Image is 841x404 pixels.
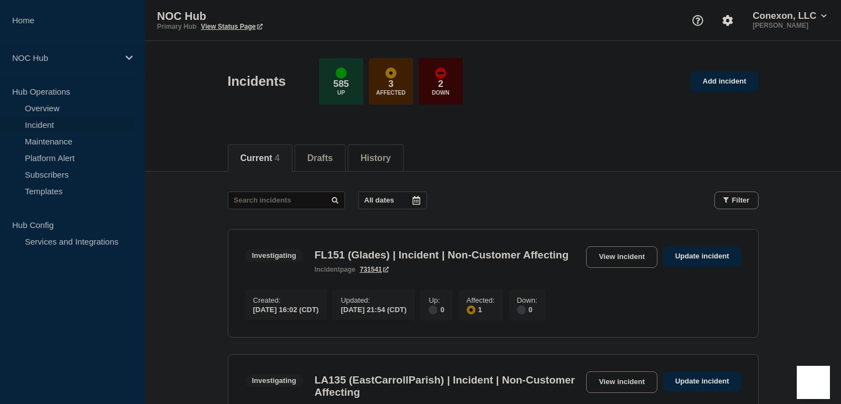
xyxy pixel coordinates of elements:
[336,68,347,79] div: up
[360,266,389,273] a: 731541
[337,90,345,96] p: Up
[435,68,446,79] div: down
[517,305,526,314] div: disabled
[201,23,262,30] a: View Status Page
[228,191,345,209] input: Search incidents
[429,304,444,314] div: 0
[586,371,657,393] a: View incident
[686,9,709,32] button: Support
[376,90,405,96] p: Affected
[361,153,391,163] button: History
[12,53,118,63] p: NOC Hub
[663,371,741,392] a: Update incident
[432,90,450,96] p: Down
[275,153,280,163] span: 4
[341,296,406,304] p: Updated :
[429,296,444,304] p: Up :
[315,266,356,273] p: page
[253,296,319,304] p: Created :
[691,71,759,92] a: Add incident
[385,68,396,79] div: affected
[797,366,830,399] iframe: Help Scout Beacon - Open
[307,153,333,163] button: Drafts
[517,304,537,314] div: 0
[467,305,476,314] div: affected
[245,374,304,387] span: Investigating
[716,9,739,32] button: Account settings
[750,22,829,29] p: [PERSON_NAME]
[157,23,196,30] p: Primary Hub
[517,296,537,304] p: Down :
[732,196,750,204] span: Filter
[388,79,393,90] p: 3
[241,153,280,163] button: Current 4
[333,79,349,90] p: 585
[341,304,406,314] div: [DATE] 21:54 (CDT)
[714,191,759,209] button: Filter
[467,304,495,314] div: 1
[315,374,581,398] h3: LA135 (EastCarrollParish) | Incident | Non-Customer Affecting
[228,74,286,89] h1: Incidents
[586,246,657,268] a: View incident
[438,79,443,90] p: 2
[663,246,741,267] a: Update incident
[364,196,394,204] p: All dates
[467,296,495,304] p: Affected :
[315,266,340,273] span: incident
[358,191,427,209] button: All dates
[245,249,304,262] span: Investigating
[157,10,378,23] p: NOC Hub
[750,11,829,22] button: Conexon, LLC
[429,305,437,314] div: disabled
[253,304,319,314] div: [DATE] 16:02 (CDT)
[315,249,569,261] h3: FL151 (Glades) | Incident | Non-Customer Affecting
